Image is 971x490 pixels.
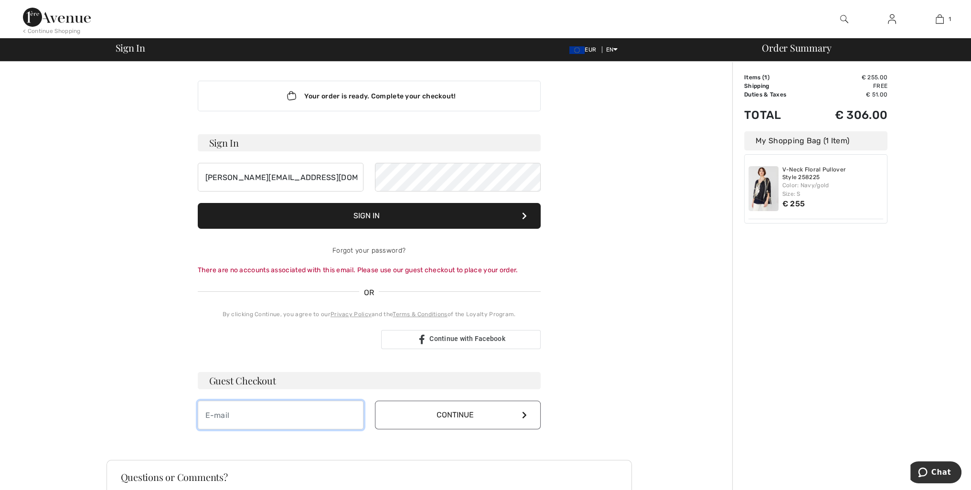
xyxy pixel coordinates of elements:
span: OR [359,287,379,298]
div: Order Summary [750,43,965,53]
td: Duties & Taxes [744,90,808,99]
input: E-mail [198,401,363,429]
a: Forgot your password? [332,246,405,255]
img: 1ère Avenue [23,8,91,27]
td: Total [744,99,808,131]
td: Items ( ) [744,73,808,82]
img: My Bag [936,13,944,25]
td: € 51.00 [808,90,887,99]
span: 1 [949,15,951,23]
a: Continue with Facebook [381,330,541,349]
a: Terms & Conditions [393,311,447,318]
h3: Guest Checkout [198,372,541,389]
button: Sign In [198,203,541,229]
h3: Questions or Comments? [121,472,618,482]
button: Continue [375,401,541,429]
a: Privacy Policy [331,311,372,318]
span: Continue with Facebook [429,335,505,342]
img: search the website [840,13,848,25]
td: € 306.00 [808,99,887,131]
a: V-Neck Floral Pullover Style 258225 [782,166,884,181]
h3: Sign In [198,134,541,151]
div: Color: Navy/gold Size: S [782,181,884,198]
span: EN [606,46,618,53]
td: Free [808,82,887,90]
div: There are no accounts associated with this email. Please use our guest checkout to place your order. [198,265,541,275]
div: My Shopping Bag (1 Item) [744,131,887,150]
span: 1 [764,74,767,81]
input: E-mail [198,163,363,192]
img: Euro [569,46,585,54]
img: My Info [888,13,896,25]
span: Sign In [116,43,145,53]
img: V-Neck Floral Pullover Style 258225 [748,166,779,211]
td: Shipping [744,82,808,90]
td: € 255.00 [808,73,887,82]
span: € 255 [782,199,805,208]
span: EUR [569,46,600,53]
iframe: Opens a widget where you can chat to one of our agents [910,461,961,485]
iframe: Kirjaudu Google-tilillä -painike [193,329,378,350]
a: 1 [916,13,963,25]
div: By clicking Continue, you agree to our and the of the Loyalty Program. [198,310,541,319]
div: Your order is ready. Complete your checkout! [198,81,541,111]
a: Sign In [880,13,904,25]
div: < Continue Shopping [23,27,81,35]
